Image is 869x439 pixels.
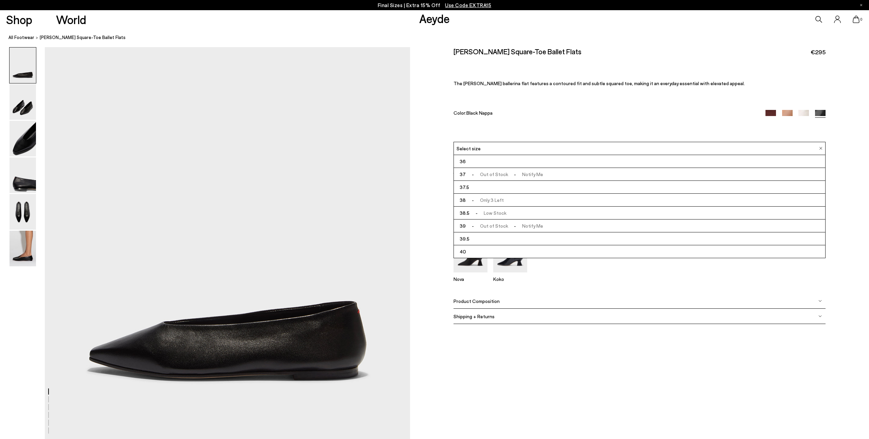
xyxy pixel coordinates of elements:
img: Betty Square-Toe Ballet Flats - Image 1 [10,47,36,83]
a: 0 [853,16,859,23]
span: 39.5 [460,234,469,243]
img: Betty Square-Toe Ballet Flats - Image 3 [10,121,36,156]
span: [PERSON_NAME] Square-Toe Ballet Flats [40,34,126,41]
div: Color: [454,110,754,118]
span: - [469,210,483,216]
span: - [508,171,522,177]
h2: [PERSON_NAME] Square-Toe Ballet Flats [454,47,581,56]
span: Select size [457,145,481,152]
img: Betty Square-Toe Ballet Flats - Image 2 [10,84,36,120]
span: 37 [460,170,466,178]
span: - [508,223,522,229]
img: svg%3E [818,314,822,318]
span: Product Composition [454,298,500,304]
span: Black Nappa [466,110,493,116]
p: Koko [493,276,527,282]
a: Nova Regal Pumps Nova [454,268,487,282]
p: Final Sizes | Extra 15% Off [378,1,492,9]
span: 0 [859,18,863,21]
img: Betty Square-Toe Ballet Flats - Image 6 [10,231,36,266]
span: €295 [811,48,826,56]
nav: breadcrumb [8,28,869,47]
span: - [466,171,480,177]
p: Nova [454,276,487,282]
span: 38 [460,196,466,204]
img: svg%3E [818,299,822,303]
span: Out of Stock Notify Me [466,170,543,178]
img: Betty Square-Toe Ballet Flats - Image 4 [10,157,36,193]
img: Betty Square-Toe Ballet Flats - Image 5 [10,194,36,230]
a: Shop [6,14,32,25]
span: The [PERSON_NAME] ballerina flat features a contoured fit and subtle squared toe, making it an ev... [454,80,745,86]
span: 38.5 [460,209,469,217]
span: Out of Stock Notify Me [466,222,543,230]
span: Shipping + Returns [454,313,495,319]
span: 36 [460,157,466,166]
span: Only 3 Left [466,196,503,204]
span: 40 [460,247,466,256]
a: All Footwear [8,34,34,41]
span: Low Stock [469,209,506,217]
span: 39 [460,222,466,230]
a: Aeyde [419,11,450,25]
span: - [466,197,480,203]
a: Koko Regal Heel Boots Koko [493,268,527,282]
a: World [56,14,86,25]
span: Navigate to /collections/ss25-final-sizes [445,2,491,8]
span: 37.5 [460,183,469,191]
span: - [466,223,480,229]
